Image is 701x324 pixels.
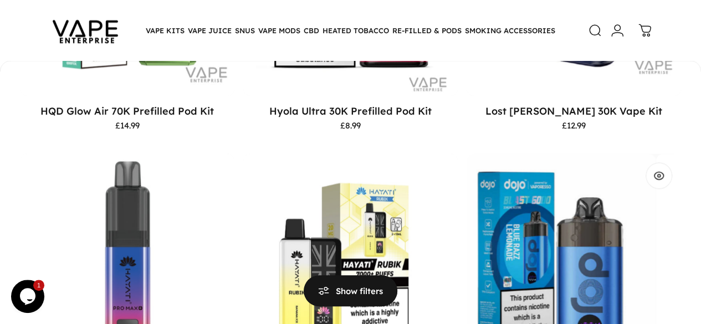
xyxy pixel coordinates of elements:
[391,19,463,42] summary: RE-FILLED & PODS
[269,105,432,117] a: Hyola Ultra 30K Prefilled Pod Kit
[485,105,662,117] a: Lost [PERSON_NAME] 30K Vape Kit
[257,19,302,42] summary: VAPE MODS
[40,105,214,117] a: HQD Glow Air 70K Prefilled Pod Kit
[463,19,557,42] summary: SMOKING ACCESSORIES
[35,4,135,56] img: Vape Enterprise
[633,18,657,43] a: 0 items
[321,19,391,42] summary: HEATED TOBACCO
[144,19,557,42] nav: Primary
[115,121,140,130] span: £14.99
[340,121,361,130] span: £8.99
[186,19,233,42] summary: VAPE JUICE
[144,19,186,42] summary: VAPE KITS
[233,19,257,42] summary: SNUS
[302,19,321,42] summary: CBD
[304,275,397,306] button: Show filters
[562,121,586,130] span: £12.99
[11,280,47,313] iframe: chat widget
